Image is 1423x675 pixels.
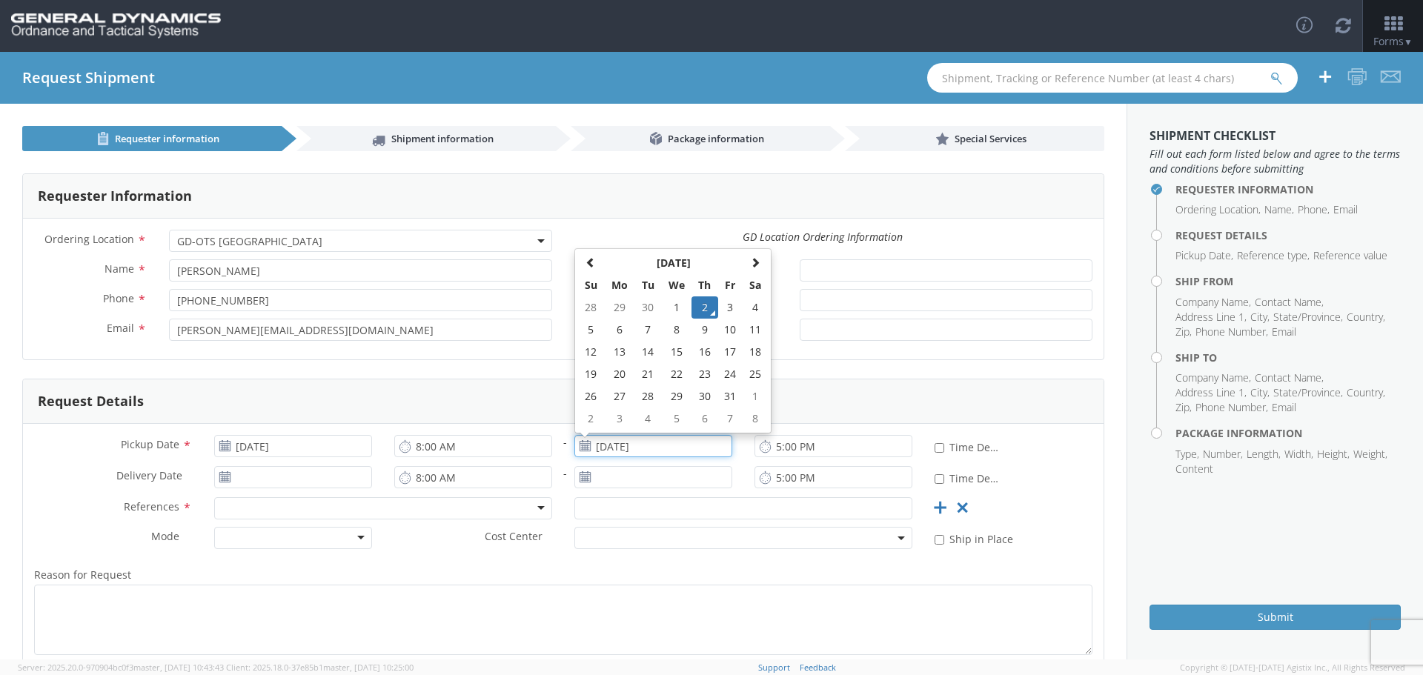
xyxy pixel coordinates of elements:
[743,319,768,341] td: 11
[1272,400,1296,415] li: Email
[691,319,717,341] td: 9
[1317,447,1350,462] li: Height
[743,385,768,408] td: 1
[691,341,717,363] td: 16
[604,408,635,430] td: 3
[38,189,192,204] h3: Requester Information
[1175,310,1247,325] li: Address Line 1
[226,662,414,673] span: Client: 2025.18.0-37e85b1
[1175,184,1401,195] h4: Requester Information
[1272,325,1296,339] li: Email
[103,291,134,305] span: Phone
[604,341,635,363] td: 13
[661,319,692,341] td: 8
[758,662,790,673] a: Support
[1333,202,1358,217] li: Email
[1175,325,1192,339] li: Zip
[107,321,134,335] span: Email
[578,319,604,341] td: 5
[18,662,224,673] span: Server: 2025.20.0-970904bc0f3
[661,296,692,319] td: 1
[116,468,182,485] span: Delivery Date
[1255,295,1324,310] li: Contact Name
[1175,447,1199,462] li: Type
[1150,147,1401,176] span: Fill out each form listed below and agree to the terms and conditions before submitting
[115,132,219,145] span: Requester information
[1195,400,1268,415] li: Phone Number
[1150,130,1401,143] h3: Shipment Checklist
[845,126,1104,151] a: Special Services
[1203,447,1243,462] li: Number
[927,63,1298,93] input: Shipment, Tracking or Reference Number (at least 4 chars)
[743,296,768,319] td: 4
[571,126,830,151] a: Package information
[635,319,661,341] td: 7
[668,132,764,145] span: Package information
[935,438,1003,455] label: Time Definite
[1273,310,1343,325] li: State/Province
[44,232,134,246] span: Ordering Location
[11,13,221,39] img: gd-ots-0c3321f2eb4c994f95cb.png
[1180,662,1405,674] span: Copyright © [DATE]-[DATE] Agistix Inc., All Rights Reserved
[661,274,692,296] th: We
[718,296,743,319] td: 3
[1255,370,1324,385] li: Contact Name
[105,262,134,276] span: Name
[1175,428,1401,439] h4: Package Information
[661,385,692,408] td: 29
[133,662,224,673] span: master, [DATE] 10:43:43
[485,529,543,546] span: Cost Center
[296,126,556,151] a: Shipment information
[635,408,661,430] td: 4
[635,274,661,296] th: Tu
[578,341,604,363] td: 12
[1264,202,1294,217] li: Name
[1284,447,1313,462] li: Width
[718,341,743,363] td: 17
[718,408,743,430] td: 7
[1175,295,1251,310] li: Company Name
[743,230,903,244] i: GD Location Ordering Information
[604,274,635,296] th: Mo
[1175,248,1233,263] li: Pickup Date
[578,408,604,430] td: 2
[718,363,743,385] td: 24
[1175,385,1247,400] li: Address Line 1
[1247,447,1281,462] li: Length
[604,252,743,274] th: Select Month
[22,126,282,151] a: Requester information
[935,469,1003,486] label: Time Definite
[1175,352,1401,363] h4: Ship To
[691,408,717,430] td: 6
[177,234,544,248] span: GD-OTS Niceville
[578,363,604,385] td: 19
[391,132,494,145] span: Shipment information
[124,499,179,513] span: References
[661,408,692,430] td: 5
[1404,36,1413,48] span: ▼
[604,363,635,385] td: 20
[743,408,768,430] td: 8
[743,363,768,385] td: 25
[1175,370,1251,385] li: Company Name
[1373,34,1413,48] span: Forms
[635,296,661,319] td: 30
[169,230,552,252] span: GD-OTS Niceville
[691,385,717,408] td: 30
[1353,447,1387,462] li: Weight
[1175,230,1401,241] h4: Request Details
[1237,248,1310,263] li: Reference type
[743,274,768,296] th: Sa
[935,535,944,545] input: Ship in Place
[1195,325,1268,339] li: Phone Number
[691,274,717,296] th: Th
[1250,310,1270,325] li: City
[578,385,604,408] td: 26
[1150,605,1401,630] button: Submit
[1273,385,1343,400] li: State/Province
[718,274,743,296] th: Fr
[1250,385,1270,400] li: City
[604,385,635,408] td: 27
[1347,385,1385,400] li: Country
[635,363,661,385] td: 21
